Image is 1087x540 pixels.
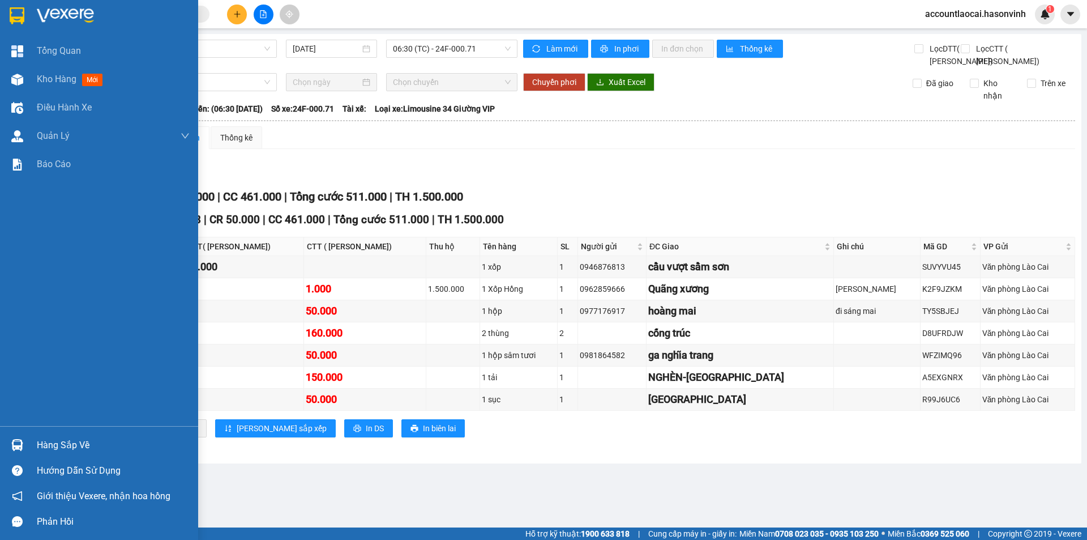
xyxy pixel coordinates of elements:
span: TH 1.500.000 [395,190,463,203]
button: syncLàm mới [523,40,588,58]
span: | [978,528,979,540]
span: Trên xe [1036,77,1070,90]
div: 50.000 [306,392,424,407]
span: 1 [1048,5,1052,13]
img: logo-vxr [10,7,24,24]
span: | [638,528,640,540]
span: Chọn chuyến [393,74,511,91]
img: warehouse-icon [11,74,23,86]
span: Giới thiệu Vexere, nhận hoa hồng [37,489,170,503]
th: SL [558,237,578,256]
div: 0946876813 [580,261,644,273]
th: Ghi chú [834,237,921,256]
div: 1 [559,305,576,317]
div: Văn phòng Lào Cai [982,283,1073,295]
span: sort-ascending [224,424,232,433]
span: Quản Lý [37,129,70,143]
img: warehouse-icon [11,439,23,451]
span: Miền Bắc [888,528,969,540]
span: Làm mới [546,42,579,55]
div: Hàng sắp về [37,437,190,454]
div: K2F9JZKM [922,283,978,295]
span: In biên lai [423,422,456,435]
span: notification [12,491,23,501]
span: | [432,213,435,226]
div: 1 [559,261,576,273]
span: Kho hàng [37,74,76,84]
span: printer [353,424,361,433]
div: Văn phòng Lào Cai [982,349,1073,362]
span: mới [82,74,102,86]
div: 1 xốp [482,261,555,273]
span: Điều hành xe [37,100,92,114]
span: | [263,213,266,226]
span: Xuất Excel [609,76,645,88]
div: ga nghĩa trang [648,347,832,363]
span: In phơi [614,42,640,55]
span: aim [285,10,293,18]
span: Mã GD [923,240,969,253]
span: sync [532,45,542,54]
span: Cung cấp máy in - giấy in: [648,528,737,540]
img: warehouse-icon [11,102,23,114]
div: Văn phòng Lào Cai [982,371,1073,384]
span: Loại xe: Limousine 34 Giường VIP [375,103,495,115]
span: down [181,131,190,141]
div: [PERSON_NAME] [836,283,918,295]
div: 0977176917 [580,305,644,317]
div: 150.000 [306,369,424,385]
img: warehouse-icon [11,130,23,142]
span: Thống kê [740,42,774,55]
span: CR 50.000 [209,213,260,226]
div: Phản hồi [37,513,190,530]
td: SUVYVU45 [921,256,981,278]
span: Số xe: 24F-000.71 [271,103,334,115]
div: 1 hộp sâm tươi [482,349,555,362]
th: CTT ( [PERSON_NAME]) [304,237,426,256]
div: 1.500.000 [428,283,478,295]
span: Người gửi [581,240,635,253]
div: 2 thùng [482,327,555,339]
button: aim [280,5,299,24]
span: Tổng Quan [37,44,81,58]
img: solution-icon [11,159,23,171]
img: dashboard-icon [11,45,23,57]
span: CC 461.000 [223,190,281,203]
div: 160.000 [306,325,424,341]
span: printer [410,424,418,433]
div: 1 [559,393,576,406]
div: Hướng dẫn sử dụng [37,462,190,479]
span: question-circle [12,465,23,476]
span: Tổng cước 511.000 [333,213,429,226]
span: Miền Nam [739,528,879,540]
div: 1 hộp [482,305,555,317]
div: [GEOGRAPHIC_DATA] [648,392,832,407]
span: Báo cáo [37,157,71,171]
span: | [284,190,287,203]
div: 1 [559,349,576,362]
div: SUVYVU45 [922,261,978,273]
span: VP Gửi [983,240,1063,253]
sup: 1 [1046,5,1054,13]
span: In DS [366,422,384,435]
div: Thống kê [220,131,253,144]
div: Văn phòng Lào Cai [982,327,1073,339]
div: Văn phòng Lào Cai [982,261,1073,273]
span: plus [233,10,241,18]
button: printerIn biên lai [401,419,465,437]
span: printer [600,45,610,54]
div: 1 [559,283,576,295]
button: caret-down [1060,5,1080,24]
div: 1 tải [482,371,555,384]
span: | [390,190,392,203]
div: cầu vượt sầm sơn [648,259,832,275]
td: Văn phòng Lào Cai [981,278,1075,300]
span: copyright [1024,530,1032,538]
span: download [596,78,604,87]
div: 0962859666 [580,283,644,295]
span: | [217,190,220,203]
div: 50.000 [306,303,424,319]
button: downloadXuất Excel [587,73,654,91]
span: Lọc CTT ( [PERSON_NAME]) [972,42,1041,67]
span: Hỗ trợ kỹ thuật: [525,528,630,540]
